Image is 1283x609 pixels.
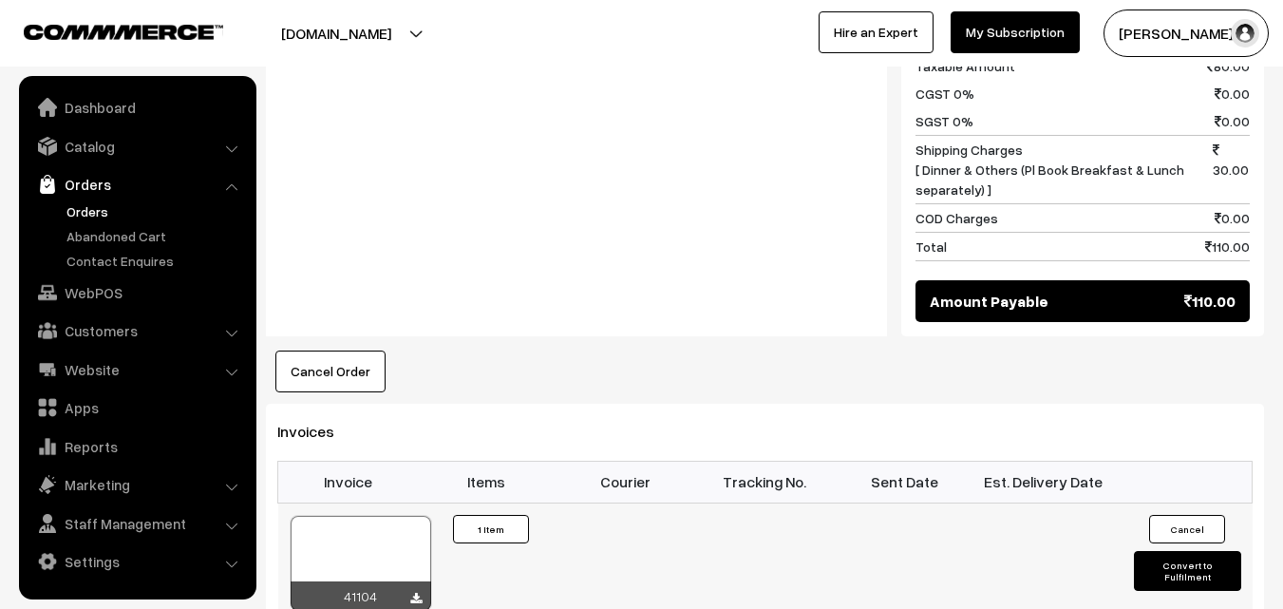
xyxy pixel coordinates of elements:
[278,461,418,503] th: Invoice
[24,90,250,124] a: Dashboard
[915,84,974,104] span: CGST 0%
[1134,551,1241,591] button: Convert to Fulfilment
[835,461,974,503] th: Sent Date
[24,390,250,425] a: Apps
[951,11,1080,53] a: My Subscription
[417,461,557,503] th: Items
[24,276,250,310] a: WebPOS
[915,208,998,228] span: COD Charges
[819,11,934,53] a: Hire an Expert
[24,167,250,201] a: Orders
[62,201,250,221] a: Orders
[1184,290,1236,313] span: 110.00
[24,19,190,42] a: COMMMERCE
[915,237,947,257] span: Total
[24,429,250,464] a: Reports
[1149,515,1225,543] button: Cancel
[24,467,250,502] a: Marketing
[557,461,696,503] th: Courier
[215,10,458,57] button: [DOMAIN_NAME]
[277,422,357,441] span: Invoices
[275,351,386,392] button: Cancel Order
[1231,19,1259,48] img: user
[695,461,835,503] th: Tracking No.
[973,461,1113,503] th: Est. Delivery Date
[24,352,250,387] a: Website
[1213,140,1250,200] span: 30.00
[24,25,223,39] img: COMMMERCE
[24,314,250,348] a: Customers
[930,290,1048,313] span: Amount Payable
[62,251,250,271] a: Contact Enquires
[24,544,250,579] a: Settings
[1104,10,1269,57] button: [PERSON_NAME] s…
[1215,208,1250,228] span: 0.00
[915,140,1214,200] span: Shipping Charges [ Dinner & Others (Pl Book Breakfast & Lunch separately) ]
[24,506,250,541] a: Staff Management
[1215,84,1250,104] span: 0.00
[915,111,973,131] span: SGST 0%
[1215,111,1250,131] span: 0.00
[1205,237,1250,257] span: 110.00
[62,226,250,246] a: Abandoned Cart
[453,515,529,543] button: 1 Item
[24,129,250,163] a: Catalog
